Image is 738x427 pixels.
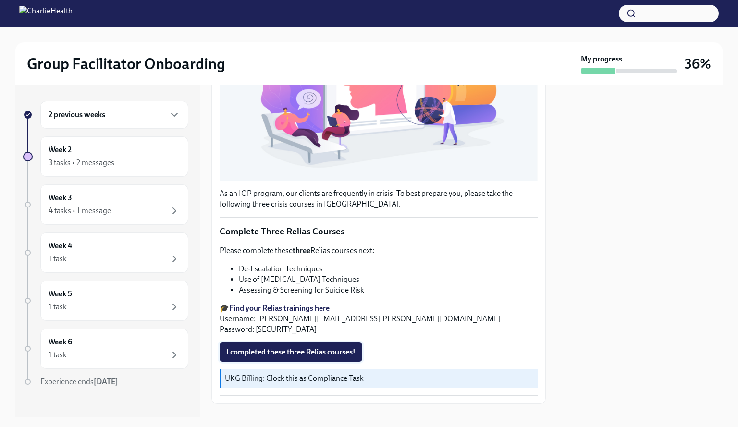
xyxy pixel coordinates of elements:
div: 1 task [49,302,67,312]
div: 1 task [49,254,67,264]
h6: 2 previous weeks [49,110,105,120]
img: CharlieHealth [19,6,73,21]
p: Please complete these Relias courses next: [220,245,538,256]
strong: three [293,246,310,255]
a: Week 51 task [23,281,188,321]
a: Find your Relias trainings here [229,304,330,313]
strong: My progress [581,54,622,64]
a: Week 61 task [23,329,188,369]
h2: Group Facilitator Onboarding [27,54,225,73]
a: Week 23 tasks • 2 messages [23,136,188,177]
div: 1 task [49,350,67,360]
div: 4 tasks • 1 message [49,206,111,216]
h6: Week 4 [49,241,72,251]
span: I completed these three Relias courses! [226,347,356,357]
p: 🎓 Username: [PERSON_NAME][EMAIL_ADDRESS][PERSON_NAME][DOMAIN_NAME] Password: [SECURITY_DATA] [220,303,538,335]
li: Assessing & Screening for Suicide Risk [239,285,538,295]
h3: 36% [685,55,711,73]
h6: Week 6 [49,337,72,347]
li: Use of [MEDICAL_DATA] Techniques [239,274,538,285]
h6: Week 5 [49,289,72,299]
p: Complete Three Relias Courses [220,225,538,238]
h6: Week 2 [49,145,72,155]
button: I completed these three Relias courses! [220,342,362,362]
span: Experience ends [40,377,118,386]
li: De-Escalation Techniques [239,264,538,274]
p: As an IOP program, our clients are frequently in crisis. To best prepare you, please take the fol... [220,188,538,209]
h6: Week 3 [49,193,72,203]
div: 3 tasks • 2 messages [49,158,114,168]
strong: [DATE] [94,377,118,386]
div: 2 previous weeks [40,101,188,129]
p: UKG Billing: Clock this as Compliance Task [225,373,534,384]
a: Week 34 tasks • 1 message [23,184,188,225]
a: Week 41 task [23,232,188,273]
